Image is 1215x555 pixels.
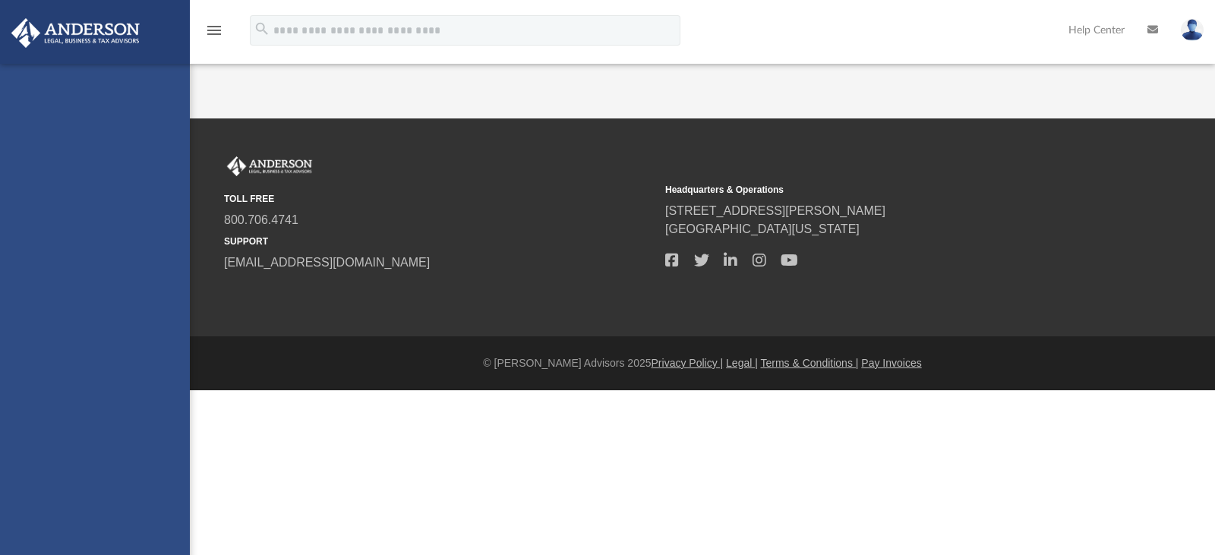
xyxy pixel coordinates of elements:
small: SUPPORT [224,235,655,248]
a: menu [205,29,223,39]
img: Anderson Advisors Platinum Portal [224,156,315,176]
a: 800.706.4741 [224,213,298,226]
a: Pay Invoices [861,357,921,369]
a: [STREET_ADDRESS][PERSON_NAME] [665,204,885,217]
small: Headquarters & Operations [665,183,1096,197]
a: [EMAIL_ADDRESS][DOMAIN_NAME] [224,256,430,269]
img: Anderson Advisors Platinum Portal [7,18,144,48]
i: search [254,20,270,37]
a: Legal | [726,357,758,369]
small: TOLL FREE [224,192,655,206]
div: © [PERSON_NAME] Advisors 2025 [190,355,1215,371]
a: [GEOGRAPHIC_DATA][US_STATE] [665,222,860,235]
a: Terms & Conditions | [761,357,859,369]
a: Privacy Policy | [652,357,724,369]
i: menu [205,21,223,39]
img: User Pic [1181,19,1204,41]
